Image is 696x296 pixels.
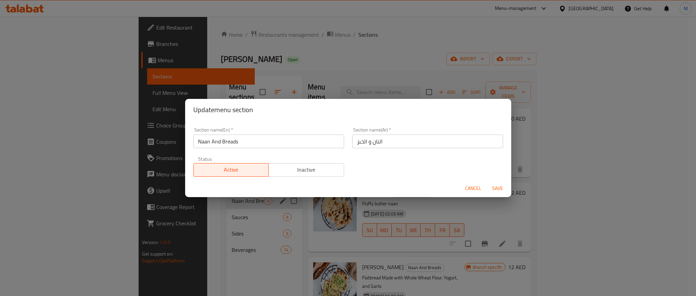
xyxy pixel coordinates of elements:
input: Please enter section name(en) [193,135,344,148]
span: Save [489,184,506,193]
button: Cancel [462,182,484,195]
button: Save [487,182,508,195]
input: Please enter section name(ar) [352,135,503,148]
button: Inactive [268,163,344,177]
button: Active [193,163,269,177]
h2: Update menu section [193,104,503,115]
span: Inactive [271,165,341,175]
span: Cancel [465,184,481,193]
span: Active [196,165,266,175]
